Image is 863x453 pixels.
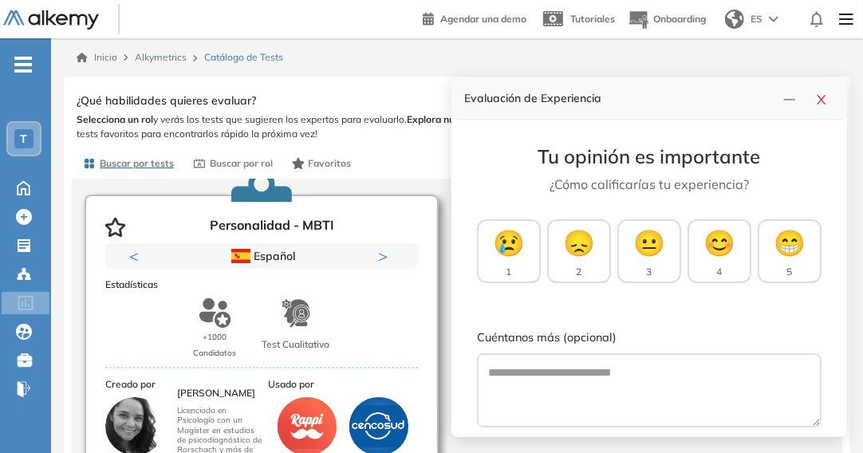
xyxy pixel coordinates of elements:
[477,145,822,168] h3: Tu opinión es importante
[477,435,822,450] div: 0 /500
[187,150,279,177] button: Buscar por rol
[162,247,361,265] div: Español
[210,218,334,237] p: Personalidad - MBTI
[308,156,351,171] span: Favoritos
[833,3,860,35] img: Menu
[77,112,837,141] span: y verás los tests que sugieren los expertos para evaluarlo. usando los filtros para encontrar los...
[423,8,526,27] a: Agendar una demo
[268,269,281,271] button: 2
[204,50,283,65] span: Catálogo de Tests
[407,113,559,125] b: Explora nuestro catálogo de tests
[703,223,735,262] span: 😊
[286,150,358,177] button: Favoritos
[177,388,262,400] h3: [PERSON_NAME]
[100,156,174,171] span: Buscar por tests
[464,92,777,105] h4: Evaluación de Experiencia
[774,223,806,262] span: 😁
[14,63,32,66] i: -
[203,329,227,345] p: +1000
[21,132,28,145] span: T
[231,249,250,263] img: ESP
[769,16,778,22] img: arrow
[194,345,237,360] p: Candidatos
[77,50,117,65] a: Inicio
[105,379,262,390] h3: Creado por
[653,13,706,25] span: Onboarding
[477,329,822,347] label: Cuéntanos más (opcional)
[77,113,153,125] b: Selecciona un rol
[105,278,418,290] h3: Estadísticas
[787,265,793,279] span: 5
[633,223,665,262] span: 😐
[563,223,595,262] span: 😞
[783,93,796,106] span: line
[725,10,744,29] img: world
[493,223,525,262] span: 😢
[77,150,180,177] button: Buscar por tests
[547,219,611,283] button: 😞2
[617,219,681,283] button: 😐3
[210,156,273,171] span: Buscar por rol
[809,87,834,109] button: close
[135,51,187,63] span: Alkymetrics
[815,93,828,106] span: close
[717,265,723,279] span: 4
[477,175,822,194] p: ¿Cómo calificarías tu experiencia?
[262,336,330,352] span: Test Cualitativo
[77,93,256,109] span: ¿Qué habilidades quieres evaluar?
[477,219,541,283] button: 😢1
[688,219,751,283] button: 😊4
[268,379,418,390] h3: Usado por
[577,265,582,279] span: 2
[777,87,802,109] button: line
[506,265,512,279] span: 1
[3,10,99,30] img: Logo
[378,248,394,264] button: Next
[758,219,822,283] button: 😁5
[440,13,526,25] span: Agendar una demo
[242,269,262,271] button: 1
[129,248,145,264] button: Previous
[628,2,706,37] button: Onboarding
[647,265,652,279] span: 3
[751,12,763,26] span: ES
[570,13,615,25] span: Tutoriales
